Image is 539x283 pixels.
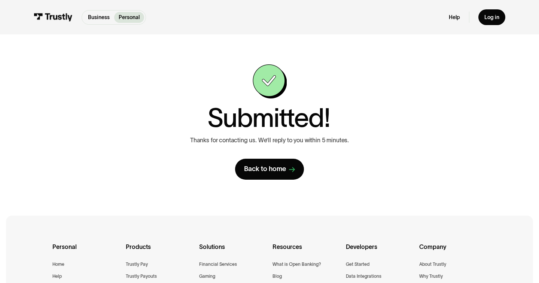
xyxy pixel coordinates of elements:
[235,159,304,179] a: Back to home
[88,13,110,21] p: Business
[272,261,321,268] a: What is Open Banking?
[114,12,144,23] a: Personal
[52,261,64,268] a: Home
[346,261,369,268] a: Get Started
[346,242,413,261] div: Developers
[272,242,340,261] div: Resources
[199,242,267,261] div: Solutions
[207,104,330,131] h1: Submitted!
[419,261,446,268] a: About Trustly
[119,13,140,21] p: Personal
[34,13,73,21] img: Trustly Logo
[126,261,148,268] a: Trustly Pay
[83,12,114,23] a: Business
[199,261,237,268] a: Financial Services
[126,273,157,280] a: Trustly Payouts
[272,273,282,280] a: Blog
[449,14,460,21] a: Help
[52,242,120,261] div: Personal
[190,137,349,144] p: Thanks for contacting us. We’ll reply to you within 5 minutes.
[244,165,286,173] div: Back to home
[126,242,193,261] div: Products
[419,242,487,261] div: Company
[478,9,505,25] a: Log in
[346,273,381,280] a: Data Integrations
[52,273,62,280] a: Help
[484,14,499,21] div: Log in
[419,273,443,280] a: Why Trustly
[199,273,215,280] a: Gaming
